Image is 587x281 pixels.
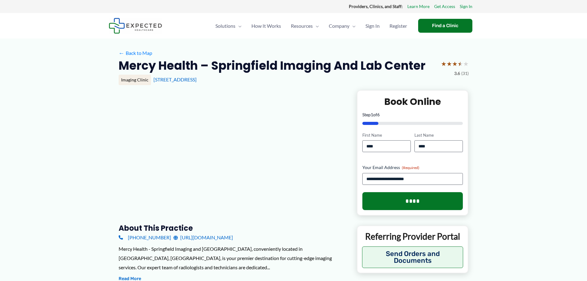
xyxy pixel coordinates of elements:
[349,4,403,9] strong: Providers, Clinics, and Staff:
[119,50,124,56] span: ←
[407,2,430,10] a: Learn More
[458,58,463,69] span: ★
[454,69,460,77] span: 3.6
[210,15,412,37] nav: Primary Site Navigation
[461,69,469,77] span: (31)
[414,132,463,138] label: Last Name
[119,223,347,233] h3: About this practice
[446,58,452,69] span: ★
[362,96,463,108] h2: Book Online
[371,112,373,117] span: 1
[362,164,463,171] label: Your Email Address
[173,233,233,242] a: [URL][DOMAIN_NAME]
[313,15,319,37] span: Menu Toggle
[389,15,407,37] span: Register
[361,15,385,37] a: Sign In
[463,58,469,69] span: ★
[365,15,380,37] span: Sign In
[418,19,472,33] a: Find a Clinic
[235,15,242,37] span: Menu Toggle
[362,113,463,117] p: Step of
[329,15,349,37] span: Company
[291,15,313,37] span: Resources
[247,15,286,37] a: How It Works
[119,75,151,85] div: Imaging Clinic
[460,2,472,10] a: Sign In
[362,132,411,138] label: First Name
[119,233,171,242] a: [PHONE_NUMBER]
[109,18,162,34] img: Expected Healthcare Logo - side, dark font, small
[210,15,247,37] a: SolutionsMenu Toggle
[153,76,197,82] a: [STREET_ADDRESS]
[286,15,324,37] a: ResourcesMenu Toggle
[434,2,455,10] a: Get Access
[402,165,419,170] span: (Required)
[385,15,412,37] a: Register
[362,246,463,268] button: Send Orders and Documents
[251,15,281,37] span: How It Works
[119,244,347,272] div: Mercy Health - Springfield Imaging and [GEOGRAPHIC_DATA], conveniently located in [GEOGRAPHIC_DAT...
[119,58,426,73] h2: Mercy Health – Springfield Imaging and Lab Center
[324,15,361,37] a: CompanyMenu Toggle
[441,58,446,69] span: ★
[119,48,152,58] a: ←Back to Map
[349,15,356,37] span: Menu Toggle
[452,58,458,69] span: ★
[377,112,380,117] span: 6
[215,15,235,37] span: Solutions
[362,231,463,242] p: Referring Provider Portal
